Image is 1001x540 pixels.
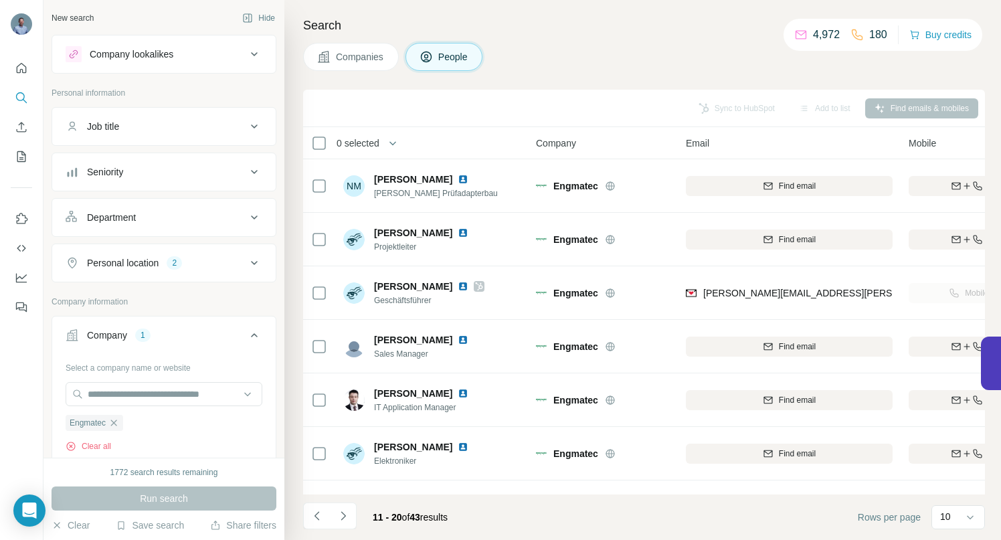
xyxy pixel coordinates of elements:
[553,179,598,193] span: Engmatec
[303,503,330,529] button: Navigate to previous page
[116,519,184,532] button: Save search
[409,512,420,523] span: 43
[779,180,816,192] span: Find email
[11,56,32,80] button: Quick start
[686,337,893,357] button: Find email
[779,394,816,406] span: Find email
[87,329,127,342] div: Company
[11,115,32,139] button: Enrich CSV
[536,395,547,406] img: Logo of Engmatec
[869,27,887,43] p: 180
[70,417,106,429] span: Engmatec
[536,137,576,150] span: Company
[110,466,218,478] div: 1772 search results remaining
[374,455,484,467] span: Elektroniker
[553,233,598,246] span: Engmatec
[233,8,284,28] button: Hide
[167,257,182,269] div: 2
[52,156,276,188] button: Seniority
[536,234,547,245] img: Logo of Engmatec
[337,137,379,150] span: 0 selected
[66,440,111,452] button: Clear all
[374,335,452,345] span: [PERSON_NAME]
[458,174,468,185] img: LinkedIn logo
[374,294,484,306] span: Geschäftsführer
[813,27,840,43] p: 4,972
[553,340,598,353] span: Engmatec
[374,187,498,199] span: [PERSON_NAME] Prüfadapterbau
[438,50,469,64] span: People
[458,281,468,292] img: LinkedIn logo
[374,173,452,186] span: [PERSON_NAME]
[858,511,921,524] span: Rows per page
[909,25,972,44] button: Buy credits
[553,447,598,460] span: Engmatec
[374,440,452,454] span: [PERSON_NAME]
[779,234,816,246] span: Find email
[52,247,276,279] button: Personal location2
[11,86,32,110] button: Search
[402,512,410,523] span: of
[87,256,159,270] div: Personal location
[52,319,276,357] button: Company1
[87,120,119,133] div: Job title
[458,335,468,345] img: LinkedIn logo
[52,38,276,70] button: Company lookalikes
[779,341,816,353] span: Find email
[343,229,365,250] img: Avatar
[374,494,452,507] span: [PERSON_NAME]
[11,236,32,260] button: Use Surfe API
[536,448,547,459] img: Logo of Engmatec
[11,145,32,169] button: My lists
[52,296,276,308] p: Company information
[11,295,32,319] button: Feedback
[52,110,276,143] button: Job title
[210,519,276,532] button: Share filters
[909,137,936,150] span: Mobile
[303,16,985,35] h4: Search
[374,401,484,414] span: IT Application Manager
[87,165,123,179] div: Seniority
[52,12,94,24] div: New search
[536,288,547,298] img: Logo of Engmatec
[66,357,262,374] div: Select a company name or website
[458,442,468,452] img: LinkedIn logo
[11,13,32,35] img: Avatar
[13,494,45,527] div: Open Intercom Messenger
[373,512,448,523] span: results
[374,280,452,293] span: [PERSON_NAME]
[779,448,816,460] span: Find email
[135,329,151,341] div: 1
[686,444,893,464] button: Find email
[458,228,468,238] img: LinkedIn logo
[686,137,709,150] span: Email
[87,211,136,224] div: Department
[11,266,32,290] button: Dashboard
[374,348,484,360] span: Sales Manager
[90,48,173,61] div: Company lookalikes
[343,389,365,411] img: Avatar
[536,341,547,352] img: Logo of Engmatec
[374,241,484,253] span: Projektleiter
[373,512,402,523] span: 11 - 20
[686,390,893,410] button: Find email
[52,201,276,234] button: Department
[343,282,365,304] img: Avatar
[343,443,365,464] img: Avatar
[52,519,90,532] button: Clear
[374,387,452,400] span: [PERSON_NAME]
[11,207,32,231] button: Use Surfe on LinkedIn
[686,286,697,300] img: provider findymail logo
[52,87,276,99] p: Personal information
[536,181,547,191] img: Logo of Engmatec
[343,175,365,197] div: NM
[330,503,357,529] button: Navigate to next page
[374,226,452,240] span: [PERSON_NAME]
[458,388,468,399] img: LinkedIn logo
[940,510,951,523] p: 10
[686,230,893,250] button: Find email
[343,336,365,357] img: Avatar
[553,286,598,300] span: Engmatec
[336,50,385,64] span: Companies
[553,393,598,407] span: Engmatec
